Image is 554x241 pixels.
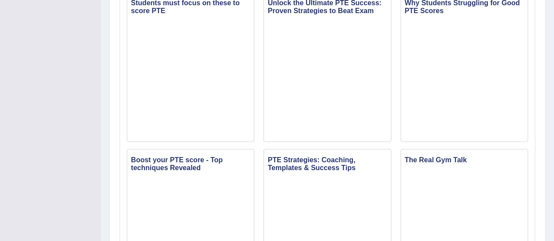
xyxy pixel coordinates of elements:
h3: The Real Gym Talk [401,154,527,166]
h3: Boost your PTE score - Top techniques Revealed [127,154,254,174]
h3: PTE Strategies: Coaching, Templates & Success Tips [264,154,390,174]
